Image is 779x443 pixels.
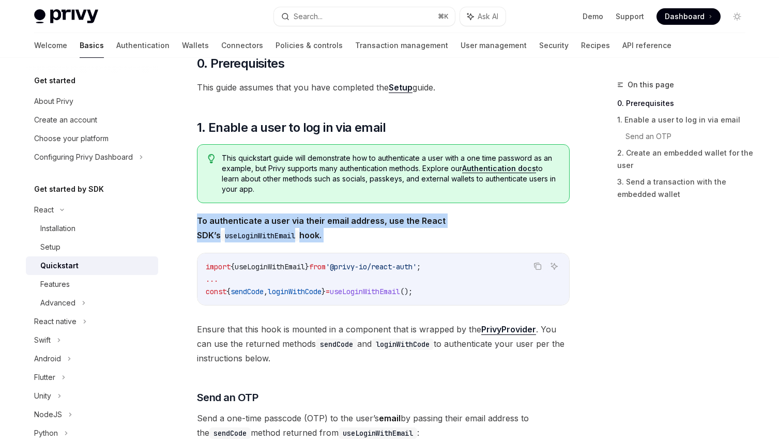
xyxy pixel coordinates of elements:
[481,324,536,335] a: PrivyProvider
[339,427,417,439] code: useLoginWithEmail
[226,287,231,296] span: {
[581,33,610,58] a: Recipes
[628,79,674,91] span: On this page
[330,287,400,296] span: useLoginWithEmail
[34,371,55,384] div: Flutter
[583,11,603,22] a: Demo
[235,262,305,271] span: useLoginWithEmail
[616,11,644,22] a: Support
[264,287,268,296] span: ,
[34,74,75,87] h5: Get started
[197,80,570,95] span: This guide assumes that you have completed the guide.
[221,33,263,58] a: Connectors
[206,262,231,271] span: import
[26,256,158,275] a: Quickstart
[26,219,158,238] a: Installation
[34,390,51,402] div: Unity
[322,287,326,296] span: }
[34,315,77,328] div: React native
[26,129,158,148] a: Choose your platform
[26,238,158,256] a: Setup
[379,413,401,423] strong: email
[34,114,97,126] div: Create an account
[40,259,79,272] div: Quickstart
[26,275,158,294] a: Features
[34,95,73,108] div: About Privy
[617,112,754,128] a: 1. Enable a user to log in via email
[40,297,75,309] div: Advanced
[294,10,323,23] div: Search...
[34,204,54,216] div: React
[221,230,299,241] code: useLoginWithEmail
[34,132,109,145] div: Choose your platform
[26,92,158,111] a: About Privy
[305,262,309,271] span: }
[197,55,284,72] span: 0. Prerequisites
[729,8,745,25] button: Toggle dark mode
[34,33,67,58] a: Welcome
[206,274,218,284] span: ...
[26,111,158,129] a: Create an account
[417,262,421,271] span: ;
[80,33,104,58] a: Basics
[400,287,413,296] span: ();
[34,408,62,421] div: NodeJS
[197,119,386,136] span: 1. Enable a user to log in via email
[389,82,413,93] a: Setup
[478,11,498,22] span: Ask AI
[40,241,60,253] div: Setup
[274,7,455,26] button: Search...⌘K
[34,427,58,439] div: Python
[34,334,51,346] div: Swift
[622,33,671,58] a: API reference
[276,33,343,58] a: Policies & controls
[625,128,754,145] a: Send an OTP
[547,259,561,273] button: Ask AI
[355,33,448,58] a: Transaction management
[182,33,209,58] a: Wallets
[197,411,570,440] span: Send a one-time passcode (OTP) to the user’s by passing their email address to the method returne...
[34,151,133,163] div: Configuring Privy Dashboard
[539,33,569,58] a: Security
[209,427,251,439] code: sendCode
[268,287,322,296] span: loginWithCode
[372,339,434,350] code: loginWithCode
[461,33,527,58] a: User management
[617,145,754,174] a: 2. Create an embedded wallet for the user
[656,8,721,25] a: Dashboard
[460,7,506,26] button: Ask AI
[231,287,264,296] span: sendCode
[34,183,104,195] h5: Get started by SDK
[316,339,357,350] code: sendCode
[438,12,449,21] span: ⌘ K
[531,259,544,273] button: Copy the contents from the code block
[34,9,98,24] img: light logo
[40,222,75,235] div: Installation
[326,262,417,271] span: '@privy-io/react-auth'
[617,174,754,203] a: 3. Send a transaction with the embedded wallet
[208,154,215,163] svg: Tip
[222,153,558,194] span: This quickstart guide will demonstrate how to authenticate a user with a one time password as an ...
[116,33,170,58] a: Authentication
[197,322,570,365] span: Ensure that this hook is mounted in a component that is wrapped by the . You can use the returned...
[665,11,705,22] span: Dashboard
[462,164,536,173] a: Authentication docs
[617,95,754,112] a: 0. Prerequisites
[231,262,235,271] span: {
[34,353,61,365] div: Android
[40,278,70,291] div: Features
[206,287,226,296] span: const
[309,262,326,271] span: from
[197,216,446,240] strong: To authenticate a user via their email address, use the React SDK’s hook.
[197,390,258,405] span: Send an OTP
[326,287,330,296] span: =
